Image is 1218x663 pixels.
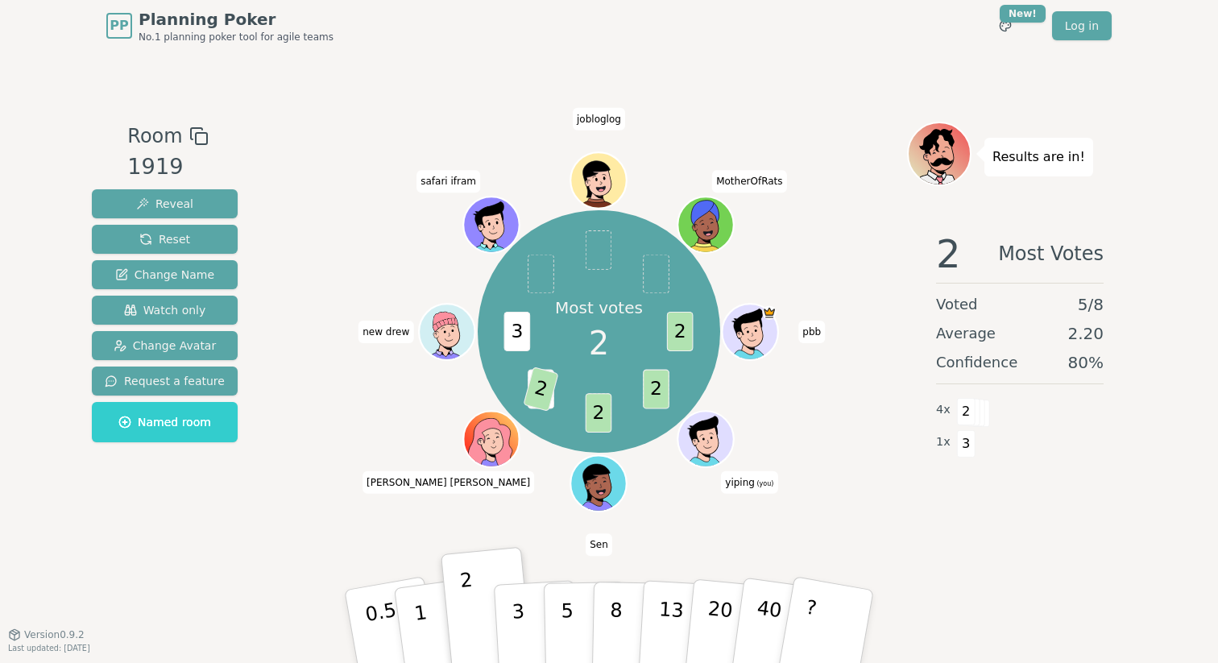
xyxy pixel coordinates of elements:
[589,319,609,367] span: 2
[798,321,825,343] span: Click to change your name
[573,107,625,130] span: Click to change your name
[362,470,534,493] span: Click to change your name
[8,644,90,653] span: Last updated: [DATE]
[118,414,211,430] span: Named room
[586,533,612,556] span: Click to change your name
[92,260,238,289] button: Change Name
[555,296,643,319] p: Most votes
[139,31,333,44] span: No.1 planning poker tool for agile teams
[106,8,333,44] a: PPPlanning PokerNo.1 planning poker tool for agile teams
[416,170,480,193] span: Click to change your name
[667,312,694,351] span: 2
[524,367,559,412] span: 2
[998,234,1104,273] span: Most Votes
[1067,322,1104,345] span: 2.20
[92,225,238,254] button: Reset
[1000,5,1046,23] div: New!
[504,312,531,351] span: 3
[92,189,238,218] button: Reveal
[139,8,333,31] span: Planning Poker
[1078,293,1104,316] span: 5 / 8
[127,122,182,151] span: Room
[358,321,413,343] span: Click to change your name
[8,628,85,641] button: Version0.9.2
[1068,351,1104,374] span: 80 %
[92,402,238,442] button: Named room
[110,16,128,35] span: PP
[92,331,238,360] button: Change Avatar
[936,401,951,419] span: 4 x
[936,234,961,273] span: 2
[459,569,480,657] p: 2
[957,430,976,458] span: 3
[92,367,238,396] button: Request a feature
[586,393,612,433] span: 2
[115,267,214,283] span: Change Name
[936,322,996,345] span: Average
[712,170,786,193] span: Click to change your name
[124,302,206,318] span: Watch only
[136,196,193,212] span: Reveal
[936,433,951,451] span: 1 x
[127,151,208,184] div: 1919
[721,470,777,493] span: Click to change your name
[139,231,190,247] span: Reset
[644,370,670,409] span: 2
[992,146,1085,168] p: Results are in!
[936,351,1017,374] span: Confidence
[763,305,777,319] span: pbb is the host
[114,338,217,354] span: Change Avatar
[991,11,1020,40] button: New!
[24,628,85,641] span: Version 0.9.2
[957,398,976,425] span: 2
[92,296,238,325] button: Watch only
[105,373,225,389] span: Request a feature
[936,293,978,316] span: Voted
[755,479,774,487] span: (you)
[1052,11,1112,40] a: Log in
[680,412,732,465] button: Click to change your avatar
